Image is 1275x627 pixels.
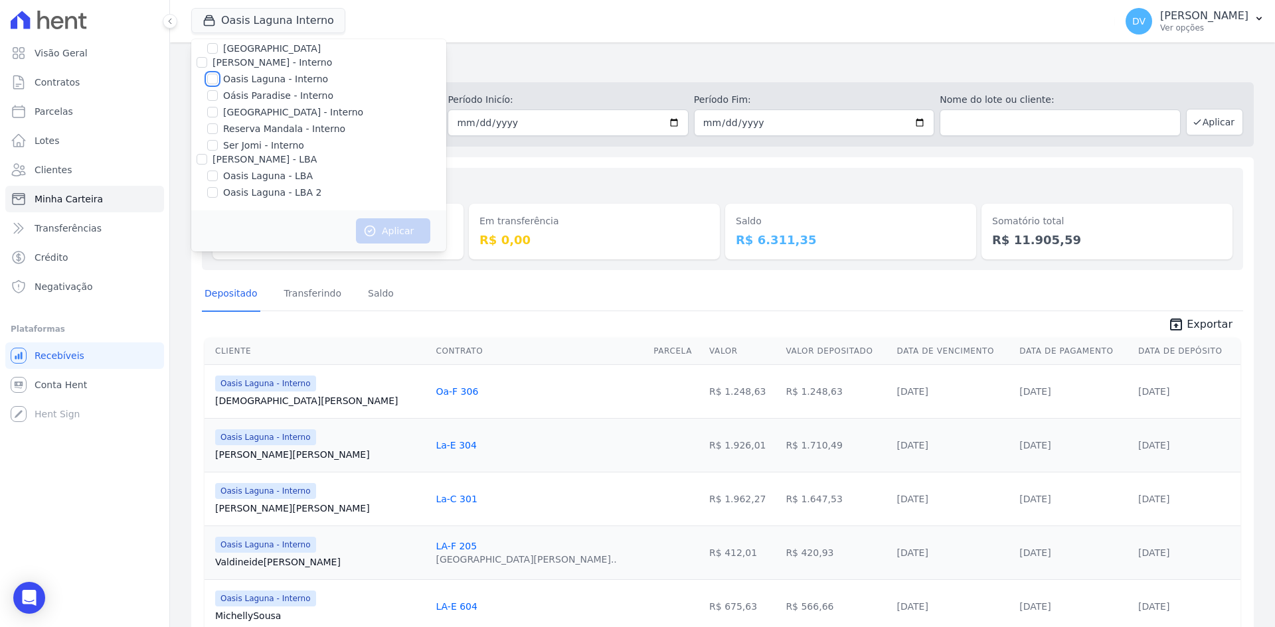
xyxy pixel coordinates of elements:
[5,244,164,271] a: Crédito
[430,338,648,365] th: Contrato
[35,349,84,362] span: Recebíveis
[1019,386,1051,397] a: [DATE]
[648,338,704,365] th: Parcela
[448,93,688,107] label: Período Inicío:
[1160,23,1248,33] p: Ver opções
[215,555,425,569] a: Valdineide[PERSON_NAME]
[1160,9,1248,23] p: [PERSON_NAME]
[223,186,321,200] label: Oasis Laguna - LBA 2
[35,251,68,264] span: Crédito
[215,376,316,391] span: Oasis Laguna - Interno
[1133,338,1240,365] th: Data de Depósito
[35,134,60,147] span: Lotes
[223,72,328,86] label: Oasis Laguna - Interno
[479,231,709,249] dd: R$ 0,00
[215,609,425,622] a: MichellySousa
[5,40,164,66] a: Visão Geral
[223,105,363,119] label: [GEOGRAPHIC_DATA] - Interno
[704,338,780,365] th: Valor
[35,76,80,89] span: Contratos
[215,394,425,407] a: [DEMOGRAPHIC_DATA][PERSON_NAME]
[212,154,317,165] label: [PERSON_NAME] - LBA
[1019,494,1051,504] a: [DATE]
[1132,17,1146,26] span: DV
[897,440,928,451] a: [DATE]
[5,273,164,300] a: Negativação
[223,89,333,103] label: Oásis Paradise - Interno
[365,277,396,312] a: Saldo
[215,591,316,606] span: Oasis Laguna - Interno
[704,525,780,579] td: R$ 412,01
[223,169,313,183] label: Oasis Laguna - LBA
[704,472,780,525] td: R$ 1.962,27
[215,429,316,445] span: Oasis Laguna - Interno
[736,214,966,228] dt: Saldo
[1187,316,1232,332] span: Exportar
[780,525,891,579] td: R$ 420,93
[736,231,966,249] dd: R$ 6.311,35
[897,386,928,397] a: [DATE]
[436,553,616,566] div: [GEOGRAPHIC_DATA][PERSON_NAME]..
[1138,547,1169,558] a: [DATE]
[1157,316,1243,335] a: unarchive Exportar
[892,338,1015,365] th: Data de Vencimento
[5,372,164,398] a: Conta Hent
[780,364,891,418] td: R$ 1.248,63
[436,386,478,397] a: Oa-F 306
[436,601,477,612] a: LA-E 604
[5,157,164,183] a: Clientes
[13,582,45,614] div: Open Intercom Messenger
[1019,601,1051,612] a: [DATE]
[897,494,928,504] a: [DATE]
[1019,547,1051,558] a: [DATE]
[205,338,430,365] th: Cliente
[704,418,780,472] td: R$ 1.926,01
[1168,316,1184,332] i: unarchive
[780,418,891,472] td: R$ 1.710,49
[5,98,164,125] a: Parcelas
[35,378,87,391] span: Conta Hent
[436,494,477,504] a: La-C 301
[5,342,164,369] a: Recebíveis
[5,186,164,212] a: Minha Carteira
[5,69,164,96] a: Contratos
[35,222,102,235] span: Transferências
[5,127,164,154] a: Lotes
[992,214,1222,228] dt: Somatório total
[1019,440,1051,451] a: [DATE]
[897,601,928,612] a: [DATE]
[223,139,304,153] label: Ser Jomi - Interno
[11,321,159,337] div: Plataformas
[436,541,477,551] a: LA-F 205
[223,42,321,56] label: [GEOGRAPHIC_DATA]
[35,46,88,60] span: Visão Geral
[215,502,425,515] a: [PERSON_NAME][PERSON_NAME]
[35,105,73,118] span: Parcelas
[215,537,316,553] span: Oasis Laguna - Interno
[5,215,164,242] a: Transferências
[479,214,709,228] dt: Em transferência
[191,8,345,33] button: Oasis Laguna Interno
[282,277,345,312] a: Transferindo
[191,53,1254,77] h2: Minha Carteira
[35,280,93,293] span: Negativação
[223,122,345,136] label: Reserva Mandala - Interno
[780,338,891,365] th: Valor Depositado
[992,231,1222,249] dd: R$ 11.905,59
[940,93,1180,107] label: Nome do lote ou cliente:
[1138,601,1169,612] a: [DATE]
[1186,109,1243,135] button: Aplicar
[1138,386,1169,397] a: [DATE]
[704,364,780,418] td: R$ 1.248,63
[436,440,476,451] a: La-E 304
[215,448,425,461] a: [PERSON_NAME][PERSON_NAME]
[202,277,260,312] a: Depositado
[35,163,72,176] span: Clientes
[780,472,891,525] td: R$ 1.647,53
[356,218,430,244] button: Aplicar
[1138,494,1169,504] a: [DATE]
[215,483,316,499] span: Oasis Laguna - Interno
[212,57,332,68] label: [PERSON_NAME] - Interno
[694,93,934,107] label: Período Fim:
[1115,3,1275,40] button: DV [PERSON_NAME] Ver opções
